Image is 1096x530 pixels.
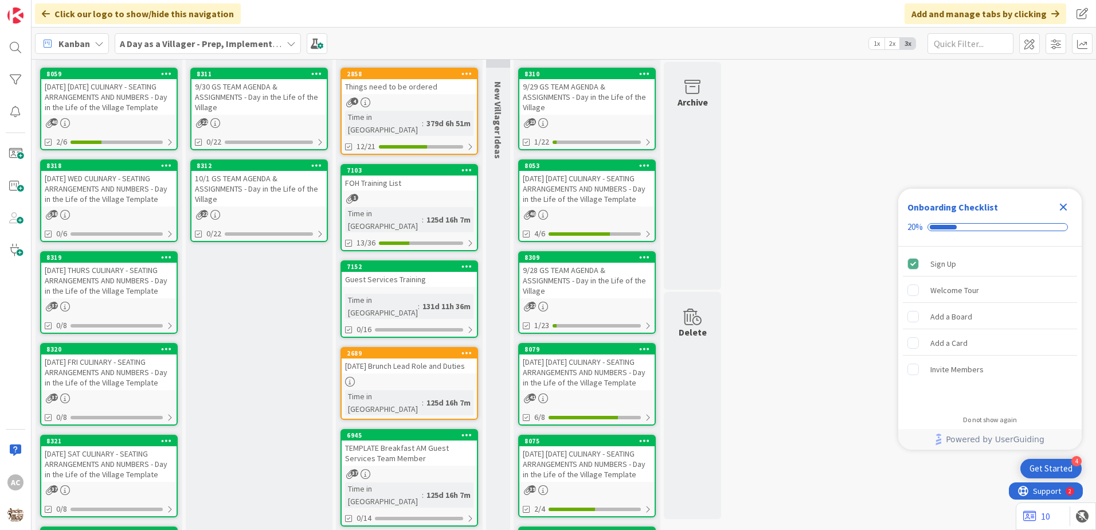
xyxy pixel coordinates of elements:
input: Quick Filter... [927,33,1013,54]
div: 6945 [342,430,477,441]
div: 9/28 GS TEAM AGENDA & ASSIGNMENTS - Day in the Life of the Village [519,263,655,298]
div: 8320[DATE] FRI CULINARY - SEATING ARRANGEMENTS AND NUMBERS - Day in the Life of the Village Template [41,344,177,390]
span: : [422,117,424,130]
div: FOH Training List [342,176,477,190]
div: 8075[DATE] [DATE] CULINARY - SEATING ARRANGEMENTS AND NUMBERS - Day in the Life of the Village Te... [519,436,655,482]
div: 8311 [197,70,327,78]
div: 2858Things need to be ordered [342,69,477,94]
div: 83099/28 GS TEAM AGENDA & ASSIGNMENTS - Day in the Life of the Village [519,252,655,298]
div: 8311 [191,69,327,79]
span: 0/8 [56,503,67,515]
div: 8321 [41,436,177,446]
div: Things need to be ordered [342,79,477,94]
div: [DATE] SAT CULINARY - SEATING ARRANGEMENTS AND NUMBERS - Day in the Life of the Village Template [41,446,177,482]
div: 7152 [347,263,477,271]
div: 8318 [46,162,177,170]
div: 131d 11h 36m [420,300,473,313]
div: 8053 [524,162,655,170]
span: 4/6 [534,228,545,240]
div: 8320 [41,344,177,354]
div: 10/1 GS TEAM AGENDA & ASSIGNMENTS - Day in the Life of the Village [191,171,327,206]
div: 379d 6h 51m [424,117,473,130]
div: 831210/1 GS TEAM AGENDA & ASSIGNMENTS - Day in the Life of the Village [191,161,327,206]
span: 0/22 [206,228,221,240]
div: Onboarding Checklist [907,200,998,214]
div: 6945TEMPLATE Breakfast AM Guest Services Team Member [342,430,477,466]
div: Invite Members [930,363,984,376]
div: Welcome Tour is incomplete. [903,278,1077,303]
span: 22 [201,210,208,217]
div: 4 [1071,456,1082,466]
div: 8312 [191,161,327,171]
span: 37 [50,302,58,309]
div: Time in [GEOGRAPHIC_DATA] [345,207,422,232]
div: 2858 [342,69,477,79]
span: 37 [50,393,58,401]
div: Checklist progress: 20% [907,222,1072,232]
img: avatar [7,506,24,523]
div: 2858 [347,70,477,78]
div: 8318[DATE] WED CULINARY - SEATING ARRANGEMENTS AND NUMBERS - Day in the Life of the Village Template [41,161,177,206]
div: 8321 [46,437,177,445]
span: 0/16 [357,324,371,336]
span: 1/22 [534,136,549,148]
span: Powered by UserGuiding [946,432,1044,446]
div: [DATE] FRI CULINARY - SEATING ARRANGEMENTS AND NUMBERS - Day in the Life of the Village Template [41,354,177,390]
span: 40 [50,118,58,126]
span: 41 [529,393,536,401]
span: 1 [351,194,358,201]
div: Click our logo to show/hide this navigation [35,3,241,24]
span: 12/21 [357,141,375,153]
div: 9/29 GS TEAM AGENDA & ASSIGNMENTS - Day in the Life of the Village [519,79,655,115]
span: 38 [50,210,58,217]
div: Close Checklist [1054,198,1072,216]
div: 2 [60,5,62,14]
div: [DATE] [DATE] CULINARY - SEATING ARRANGEMENTS AND NUMBERS - Day in the Life of the Village Template [519,446,655,482]
div: 7103FOH Training List [342,165,477,190]
span: 0/8 [56,319,67,332]
div: 6945 [347,431,477,439]
div: 83119/30 GS TEAM AGENDA & ASSIGNMENTS - Day in the Life of the Village [191,69,327,115]
span: 1x [869,38,884,49]
div: Guest Services Training [342,272,477,287]
div: Checklist items [898,247,1082,408]
div: 2689 [342,348,477,358]
div: 8079 [519,344,655,354]
span: 22 [529,302,536,309]
div: Add a Card is incomplete. [903,330,1077,356]
div: Time in [GEOGRAPHIC_DATA] [345,482,422,508]
div: 20% [907,222,923,232]
span: 0/14 [357,512,371,524]
span: 4 [351,98,358,105]
div: Archive [678,95,708,109]
a: 10 [1023,509,1050,523]
span: 0/8 [56,411,67,423]
div: 7103 [347,166,477,174]
span: 1/23 [534,319,549,332]
div: 9/30 GS TEAM AGENDA & ASSIGNMENTS - Day in the Life of the Village [191,79,327,115]
span: 0/6 [56,228,67,240]
div: 8309 [519,252,655,263]
a: Powered by UserGuiding [904,429,1076,450]
div: Time in [GEOGRAPHIC_DATA] [345,390,422,415]
div: 8320 [46,345,177,353]
img: Visit kanbanzone.com [7,7,24,24]
div: [DATE] THURS CULINARY - SEATING ARRANGEMENTS AND NUMBERS - Day in the Life of the Village Template [41,263,177,298]
div: 8310 [519,69,655,79]
div: 125d 16h 7m [424,213,473,226]
div: 7152Guest Services Training [342,262,477,287]
div: 125d 16h 7m [424,489,473,501]
div: Footer [898,429,1082,450]
span: New Villager Ideas [492,81,504,159]
div: Checklist Container [898,189,1082,450]
div: TEMPLATE Breakfast AM Guest Services Team Member [342,441,477,466]
div: 8053[DATE] [DATE] CULINARY - SEATING ARRANGEMENTS AND NUMBERS - Day in the Life of the Village Te... [519,161,655,206]
span: 2/6 [56,136,67,148]
span: : [422,489,424,501]
div: Delete [679,325,707,339]
div: 7152 [342,262,477,272]
b: A Day as a Villager - Prep, Implement and Execute [120,38,324,49]
span: 13/36 [357,237,375,249]
div: Time in [GEOGRAPHIC_DATA] [345,294,418,319]
div: 8312 [197,162,327,170]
